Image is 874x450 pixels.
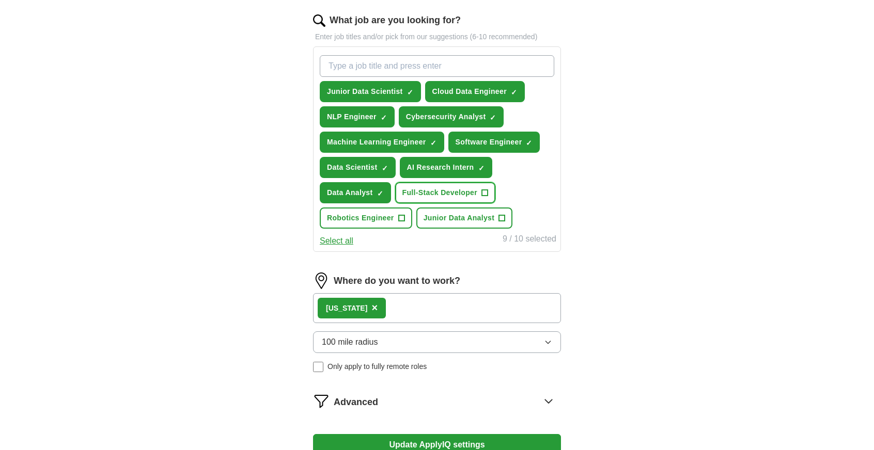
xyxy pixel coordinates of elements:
input: Only apply to fully remote roles [313,362,323,372]
input: Type a job title and press enter [320,55,554,77]
button: AI Research Intern✓ [400,157,492,178]
span: Junior Data Scientist [327,86,403,97]
span: ✓ [511,88,517,97]
button: Junior Data Analyst [416,207,513,229]
button: Software Engineer✓ [448,132,540,153]
button: Junior Data Scientist✓ [320,81,421,102]
button: Data Scientist✓ [320,157,396,178]
button: Data Analyst✓ [320,182,391,203]
span: ✓ [381,114,387,122]
button: Robotics Engineer [320,207,412,229]
img: location.png [313,272,330,289]
button: Select all [320,235,353,247]
img: filter [313,393,330,409]
span: ✓ [382,164,388,172]
span: 100 mile radius [322,336,378,348]
button: 100 mile radius [313,331,561,353]
span: Machine Learning Engineer [327,137,426,148]
button: × [371,300,378,316]
span: Software Engineer [456,137,522,148]
span: ✓ [377,189,383,198]
span: Data Scientist [327,162,378,173]
p: Enter job titles and/or pick from our suggestions (6-10 recommended) [313,31,561,42]
span: Data Analyst [327,187,373,198]
div: 9 / 10 selected [503,233,556,247]
button: Full-Stack Developer [395,182,496,203]
span: ✓ [478,164,485,172]
div: [US_STATE] [326,303,367,314]
span: ✓ [490,114,496,122]
span: Robotics Engineer [327,213,394,223]
button: Cloud Data Engineer✓ [425,81,525,102]
span: AI Research Intern [407,162,474,173]
span: Cloud Data Engineer [432,86,507,97]
label: Where do you want to work? [334,274,460,288]
span: ✓ [407,88,413,97]
button: Machine Learning Engineer✓ [320,132,444,153]
span: Advanced [334,395,378,409]
span: Only apply to fully remote roles [327,361,427,372]
span: ✓ [526,139,532,147]
span: NLP Engineer [327,111,377,122]
span: Cybersecurity Analyst [406,111,486,122]
span: ✓ [430,139,436,147]
span: × [371,302,378,313]
span: Full-Stack Developer [402,187,478,198]
span: Junior Data Analyst [424,213,495,223]
button: Cybersecurity Analyst✓ [399,106,504,127]
button: NLP Engineer✓ [320,106,395,127]
label: What job are you looking for? [330,13,461,27]
img: search.png [313,14,325,27]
